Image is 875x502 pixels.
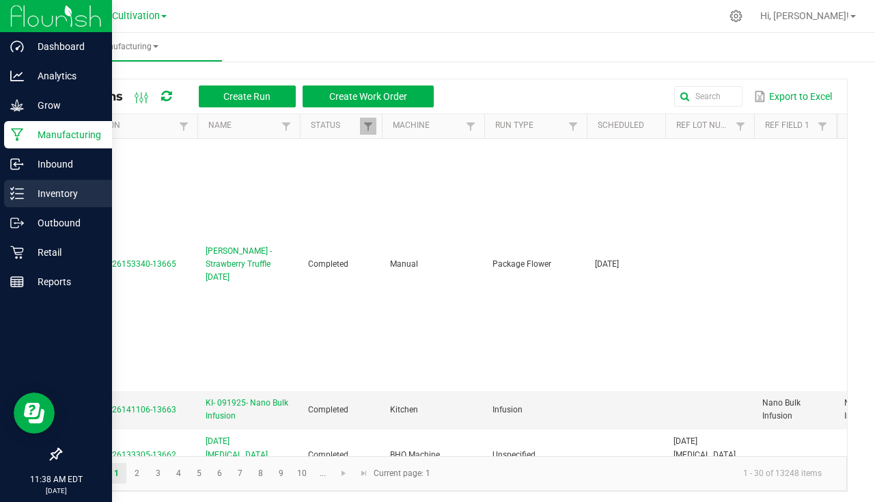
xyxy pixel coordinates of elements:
inline-svg: Dashboard [10,40,24,53]
span: Nano Bulk Infusion [762,398,801,421]
p: Outbound [24,215,106,231]
kendo-pager-info: 1 - 30 of 13248 items [439,462,833,485]
a: Page 7 [230,463,250,484]
p: Inventory [24,185,106,202]
span: MP-20250926133305-13662 [69,450,176,460]
a: Go to the next page [334,463,354,484]
a: Run TypeSortable [495,120,564,131]
inline-svg: Inventory [10,187,24,200]
inline-svg: Outbound [10,216,24,230]
p: Grow [24,97,106,114]
a: ScheduledSortable [598,120,660,131]
a: Filter [565,118,581,135]
a: Filter [360,118,376,135]
span: Completed [308,259,348,269]
a: Filter [176,118,192,135]
div: Manage settings [727,10,745,23]
span: [DATE] [595,259,619,269]
a: Page 3 [148,463,168,484]
a: Filter [462,118,479,135]
button: Create Work Order [303,85,434,107]
inline-svg: Inbound [10,157,24,171]
a: Page 4 [169,463,189,484]
inline-svg: Grow [10,98,24,112]
a: Page 10 [292,463,312,484]
a: Page 2 [127,463,147,484]
span: Completed [308,450,348,460]
inline-svg: Manufacturing [10,128,24,142]
p: Inbound [24,156,106,172]
a: Filter [732,118,749,135]
div: All Runs [71,85,444,108]
a: Page 6 [210,463,230,484]
button: Export to Excel [751,85,835,108]
a: ExtractionSortable [71,120,175,131]
iframe: Resource center [14,393,55,434]
a: Filter [278,118,294,135]
span: Create Work Order [329,91,407,102]
span: Unspecified [492,450,536,460]
a: Page 9 [271,463,291,484]
a: Filter [814,118,831,135]
span: Go to the last page [359,468,370,479]
span: [DATE] [MEDICAL_DATA] Extraction (4 SP) [673,436,736,472]
a: MachineSortable [393,120,462,131]
p: [DATE] [6,486,106,496]
span: KI- 091925- Nano Bulk Infusion [206,397,292,423]
a: NameSortable [208,120,277,131]
a: Ref Field 1Sortable [765,120,814,131]
span: [PERSON_NAME] - Strawberry Truffle [DATE] [206,245,292,285]
button: Create Run [199,85,296,107]
a: Page 5 [189,463,209,484]
span: Go to the next page [338,468,349,479]
p: 11:38 AM EDT [6,473,106,486]
a: StatusSortable [311,120,359,131]
span: Infusion [492,405,523,414]
span: MP-20250926153340-13665 [69,259,176,269]
a: Page 1 [107,463,126,484]
a: Manufacturing [33,33,222,62]
inline-svg: Retail [10,246,24,259]
a: Go to the last page [354,463,374,484]
input: Search [674,86,742,107]
p: Dashboard [24,38,106,55]
span: Manual [390,259,418,269]
inline-svg: Reports [10,275,24,289]
a: Page 8 [251,463,270,484]
inline-svg: Analytics [10,69,24,83]
span: [DATE] [MEDICAL_DATA] Extraction (4 SP) [206,435,292,475]
span: Package Flower [492,259,551,269]
span: Cultivation [112,10,160,22]
span: MP-20250926141106-13663 [69,405,176,414]
a: Page 11 [313,463,333,484]
a: Ref Lot NumberSortable [676,120,732,131]
span: Hi, [PERSON_NAME]! [760,10,849,21]
p: Manufacturing [24,127,106,143]
span: BHO Machine [390,450,440,460]
kendo-pager: Current page: 1 [61,456,847,491]
p: Reports [24,274,106,290]
p: Retail [24,244,106,261]
span: Manufacturing [33,41,222,53]
p: Analytics [24,68,106,84]
span: Completed [308,405,348,414]
span: Create Run [223,91,270,102]
span: Kitchen [390,405,418,414]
